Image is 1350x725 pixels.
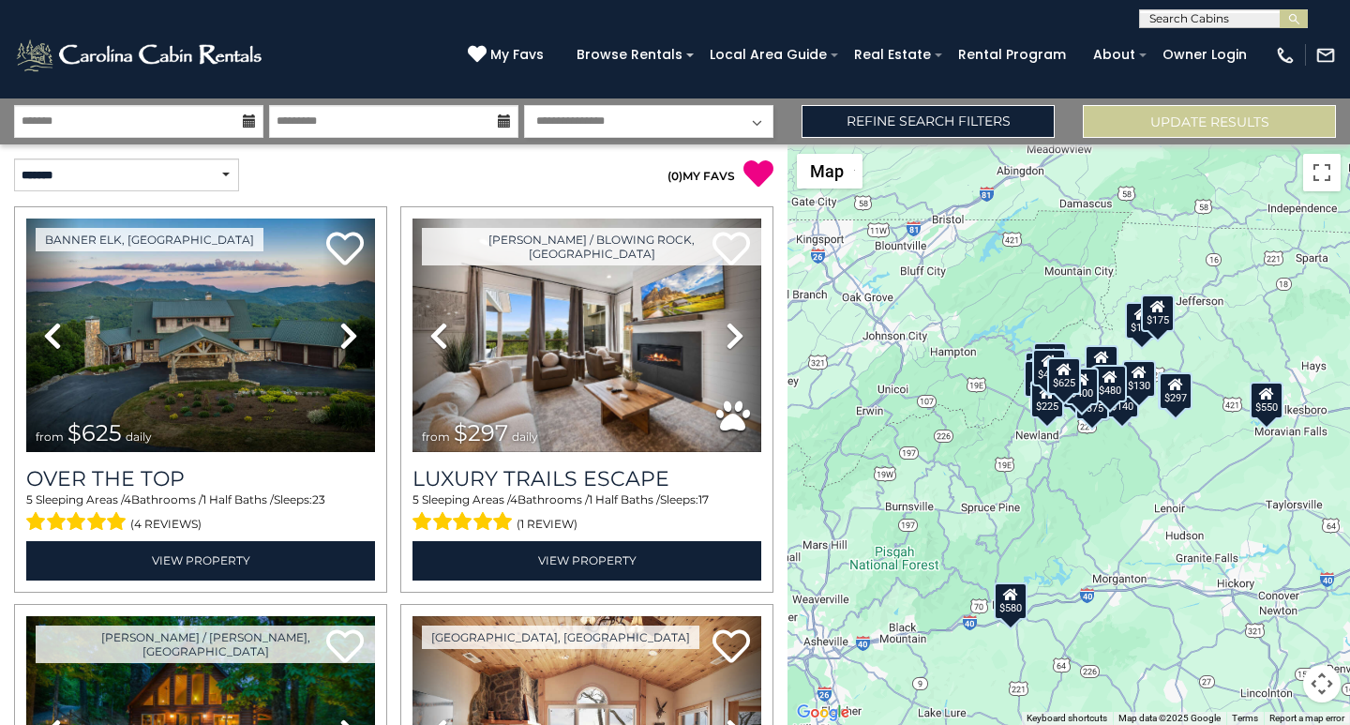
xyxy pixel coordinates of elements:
[422,228,761,265] a: [PERSON_NAME] / Blowing Rock, [GEOGRAPHIC_DATA]
[1141,294,1175,331] div: $175
[1232,713,1258,723] a: Terms
[26,466,375,491] a: Over The Top
[312,492,325,506] span: 23
[517,512,577,536] span: (1 review)
[1303,665,1341,702] button: Map camera controls
[1125,302,1159,340] div: $175
[1250,381,1283,418] div: $550
[130,512,202,536] span: (4 reviews)
[422,626,699,649] a: [GEOGRAPHIC_DATA], [GEOGRAPHIC_DATA]
[1075,382,1109,419] div: $375
[1083,105,1336,138] button: Update Results
[26,219,375,452] img: thumbnail_167153549.jpeg
[26,492,33,506] span: 5
[454,419,508,446] span: $297
[667,169,735,183] a: (0)MY FAVS
[36,626,375,663] a: [PERSON_NAME] / [PERSON_NAME], [GEOGRAPHIC_DATA]
[124,492,131,506] span: 4
[490,45,544,65] span: My Favs
[1085,345,1118,383] div: $349
[1275,45,1296,66] img: phone-regular-white.png
[202,492,274,506] span: 1 Half Baths /
[667,169,682,183] span: ( )
[1030,381,1064,418] div: $225
[1033,341,1067,379] div: $125
[36,228,263,251] a: Banner Elk, [GEOGRAPHIC_DATA]
[422,430,450,444] span: from
[1315,45,1336,66] img: mail-regular-white.png
[412,466,761,491] a: Luxury Trails Escape
[412,541,761,580] a: View Property
[1024,359,1057,397] div: $230
[1027,712,1107,725] button: Keyboard shortcuts
[845,40,940,69] a: Real Estate
[994,582,1027,619] div: $580
[1047,357,1081,395] div: $625
[949,40,1075,69] a: Rental Program
[510,492,517,506] span: 4
[1093,364,1127,401] div: $480
[1065,367,1099,404] div: $400
[792,701,854,725] a: Open this area in Google Maps (opens a new window)
[512,430,538,444] span: daily
[1122,360,1156,398] div: $130
[26,541,375,580] a: View Property
[14,37,267,74] img: White-1-2.png
[1084,40,1145,69] a: About
[1032,348,1066,385] div: $425
[1159,372,1192,410] div: $297
[1105,380,1139,417] div: $140
[810,161,844,181] span: Map
[698,492,709,506] span: 17
[712,627,750,668] a: Add to favorites
[36,430,64,444] span: from
[1303,154,1341,191] button: Toggle fullscreen view
[671,169,679,183] span: 0
[700,40,836,69] a: Local Area Guide
[802,105,1055,138] a: Refine Search Filters
[26,491,375,536] div: Sleeping Areas / Bathrooms / Sleeps:
[1153,40,1256,69] a: Owner Login
[67,419,122,446] span: $625
[326,230,364,270] a: Add to favorites
[589,492,660,506] span: 1 Half Baths /
[412,219,761,452] img: thumbnail_168695581.jpeg
[412,491,761,536] div: Sleeping Areas / Bathrooms / Sleeps:
[1269,713,1344,723] a: Report a map error
[797,154,862,189] button: Change map style
[792,701,854,725] img: Google
[567,40,692,69] a: Browse Rentals
[1118,713,1221,723] span: Map data ©2025 Google
[126,430,152,444] span: daily
[468,45,548,66] a: My Favs
[412,492,419,506] span: 5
